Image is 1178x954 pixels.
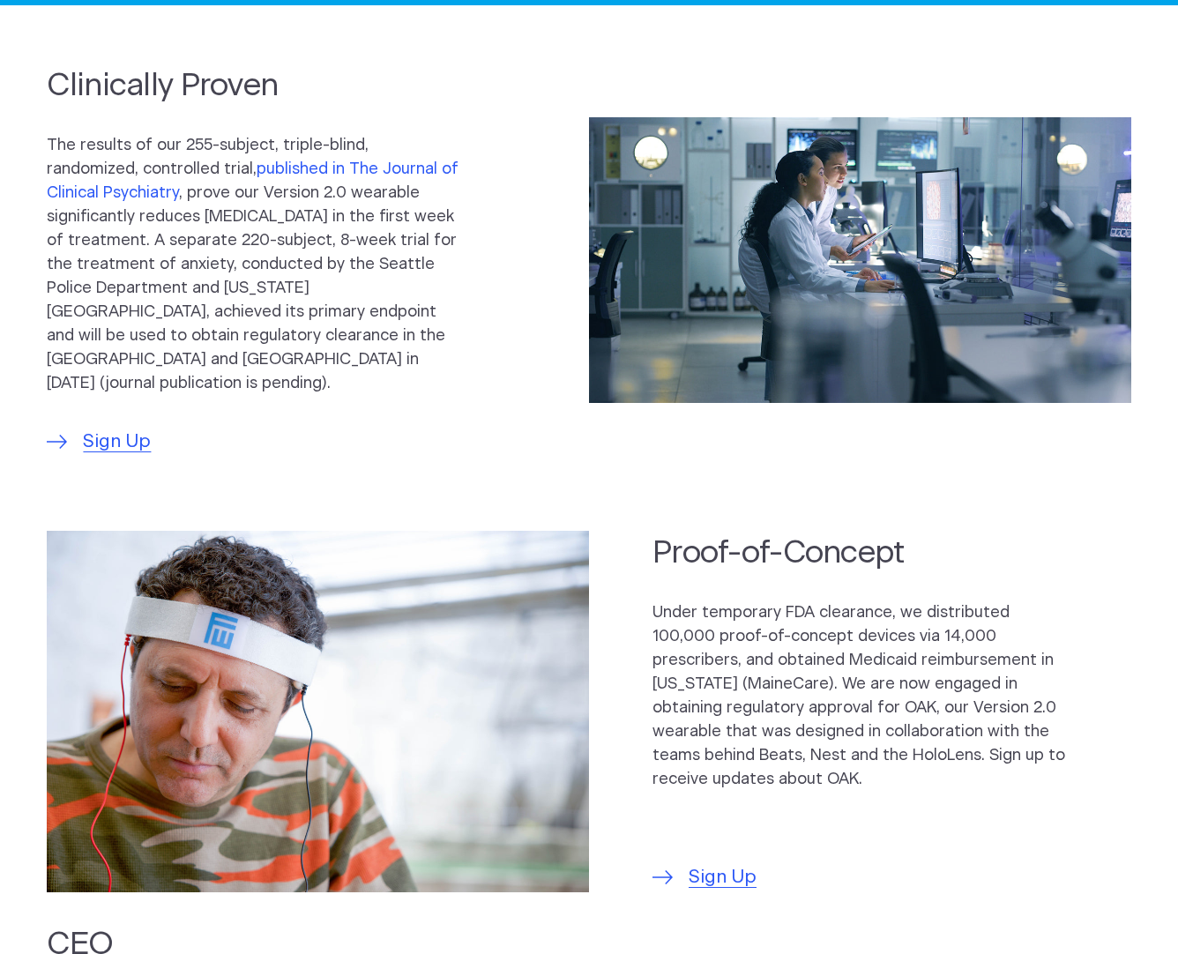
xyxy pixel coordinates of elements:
[652,533,1068,575] h2: Proof-of-Concept
[689,863,757,891] span: Sign Up
[47,65,462,108] h2: Clinically Proven
[652,863,757,891] a: Sign Up
[83,428,151,456] span: Sign Up
[47,134,462,396] p: The results of our 255-subject, triple-blind, randomized, controlled trial, , prove our Version 2...
[47,161,459,201] a: published in The Journal of Clinical Psychiatry
[47,428,151,456] a: Sign Up
[652,601,1068,792] p: Under temporary FDA clearance, we distributed 100,000 proof-of-concept devices via 14,000 prescri...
